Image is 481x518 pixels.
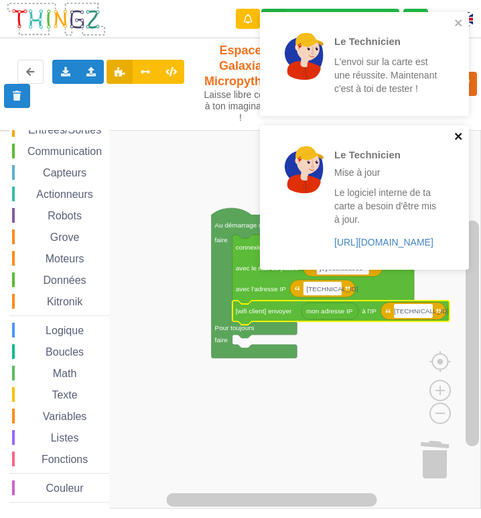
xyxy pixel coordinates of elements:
div: Espace de travail de Blocky [9,130,481,509]
text: Pour toujours [215,324,255,331]
span: Variables [41,411,89,422]
text: [wifi client] envoyer [236,307,292,315]
p: Le Technicien [334,148,439,162]
text: mon adresse IP [306,307,353,315]
text: faire [215,236,228,244]
span: Couleur [44,482,86,494]
button: close [454,17,464,30]
div: Laisse libre cours à ton imagination ! [204,89,277,123]
span: Données [42,274,88,286]
span: Math [51,368,79,379]
span: Capteurs [41,167,88,178]
p: L'envoi sur la carte est une réussite. Maintenant c'est à toi de tester ! [334,55,439,95]
span: Boucles [44,346,86,358]
span: Robots [46,210,84,221]
p: Le logiciel interne de ta carte a besoin d'être mis à jour. [334,186,439,226]
text: avec le mot de passe [236,264,299,271]
span: Actionneurs [34,189,95,200]
button: close [454,131,464,144]
a: [URL][DOMAIN_NAME] [334,237,433,248]
span: Listes [49,432,81,444]
span: Entrées/Sorties [26,124,103,136]
text: avec l'adresse IP [236,284,287,292]
img: thingz_logo.png [6,1,107,37]
span: Moteurs [44,253,86,264]
text: à l'IP [362,307,376,315]
text: Au démarrage de la carte [215,221,290,228]
span: Texte [50,389,79,401]
p: Mise à jour [334,166,439,179]
text: [TECHNICAL_ID] [306,284,358,292]
text: connexion au point d'accès SSID [236,243,333,250]
text: faire [215,336,228,344]
span: Communication [25,146,104,157]
div: Ta base fonctionne bien ! [261,9,399,30]
span: Fonctions [40,454,90,465]
span: Kitronik [45,296,84,307]
span: Logique [44,325,86,336]
div: Espace Galaxia Micropython [204,43,277,123]
p: Le Technicien [334,34,439,48]
span: Grove [48,231,82,243]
